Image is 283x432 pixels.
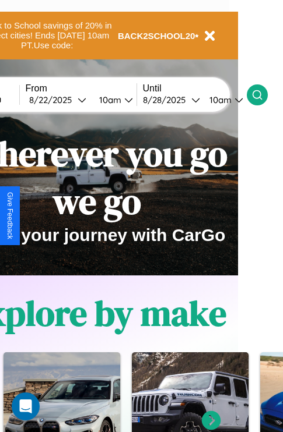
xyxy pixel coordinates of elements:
button: 10am [200,94,247,106]
b: BACK2SCHOOL20 [118,31,195,41]
div: Open Intercom Messenger [12,392,40,420]
button: 10am [90,94,137,106]
div: 10am [93,94,124,105]
div: 8 / 22 / 2025 [29,94,78,105]
div: Give Feedback [6,192,14,239]
label: From [26,83,137,94]
div: 8 / 28 / 2025 [143,94,191,105]
div: 10am [204,94,235,105]
label: Until [143,83,247,94]
button: 8/22/2025 [26,94,90,106]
